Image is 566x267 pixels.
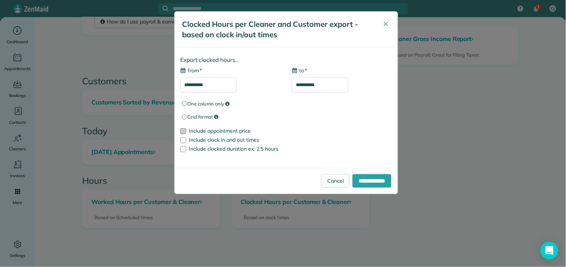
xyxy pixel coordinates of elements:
span: Grid format [188,113,393,121]
h5: Clocked Hours per Cleaner and Customer export - based on clock in/out times [182,19,372,40]
a: Cancel [321,174,350,188]
h4: Export clocked hours.. [180,57,392,63]
label: from [180,67,202,74]
span: One column only [188,100,393,108]
span: Include clocked duration ex: 2.5 hours [189,145,278,152]
span: Include clock in and out times [189,136,259,143]
span: ✕ [383,20,388,28]
span: Include appointment price [189,128,251,134]
div: Open Intercom Messenger [541,242,559,260]
label: to [292,67,307,74]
